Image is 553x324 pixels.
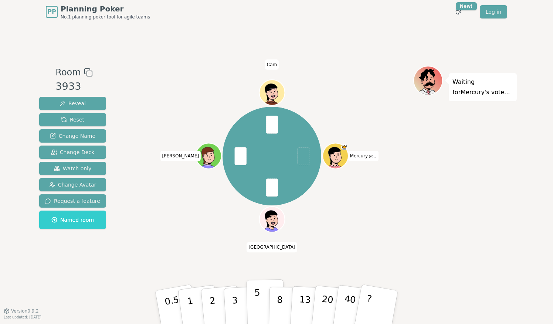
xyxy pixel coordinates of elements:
[55,66,81,79] span: Room
[51,149,94,156] span: Change Deck
[39,129,106,143] button: Change Name
[11,308,39,314] span: Version 0.9.2
[39,146,106,159] button: Change Deck
[247,242,297,252] span: Click to change your name
[39,178,106,191] button: Change Avatar
[160,151,201,161] span: Click to change your name
[456,2,477,10] div: New!
[55,79,92,94] div: 3933
[39,162,106,175] button: Watch only
[39,194,106,208] button: Request a feature
[452,5,465,18] button: New!
[480,5,507,18] a: Log in
[4,308,39,314] button: Version0.9.2
[45,197,100,205] span: Request a feature
[4,315,41,319] span: Last updated: [DATE]
[39,211,106,229] button: Named room
[265,59,279,70] span: Click to change your name
[39,113,106,126] button: Reset
[323,144,347,168] button: Click to change your avatar
[452,77,513,98] p: Waiting for Mercury 's vote...
[54,165,92,172] span: Watch only
[61,116,84,123] span: Reset
[49,181,96,188] span: Change Avatar
[51,216,94,224] span: Named room
[348,151,379,161] span: Click to change your name
[50,132,95,140] span: Change Name
[46,4,150,20] a: PPPlanning PokerNo.1 planning poker tool for agile teams
[61,14,150,20] span: No.1 planning poker tool for agile teams
[60,100,86,107] span: Reveal
[61,4,150,14] span: Planning Poker
[47,7,56,16] span: PP
[341,144,347,150] span: Mercury is the host
[368,155,377,158] span: (you)
[39,97,106,110] button: Reveal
